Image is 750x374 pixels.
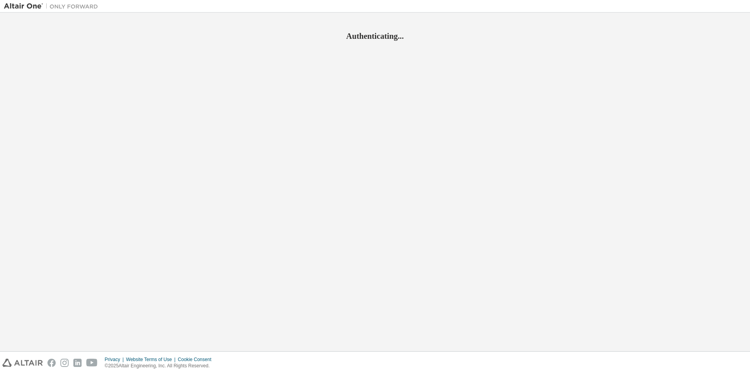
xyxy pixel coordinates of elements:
[105,356,126,363] div: Privacy
[105,363,216,369] p: © 2025 Altair Engineering, Inc. All Rights Reserved.
[126,356,178,363] div: Website Terms of Use
[47,359,56,367] img: facebook.svg
[73,359,82,367] img: linkedin.svg
[4,31,746,41] h2: Authenticating...
[178,356,216,363] div: Cookie Consent
[86,359,98,367] img: youtube.svg
[4,2,102,10] img: Altair One
[2,359,43,367] img: altair_logo.svg
[60,359,69,367] img: instagram.svg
